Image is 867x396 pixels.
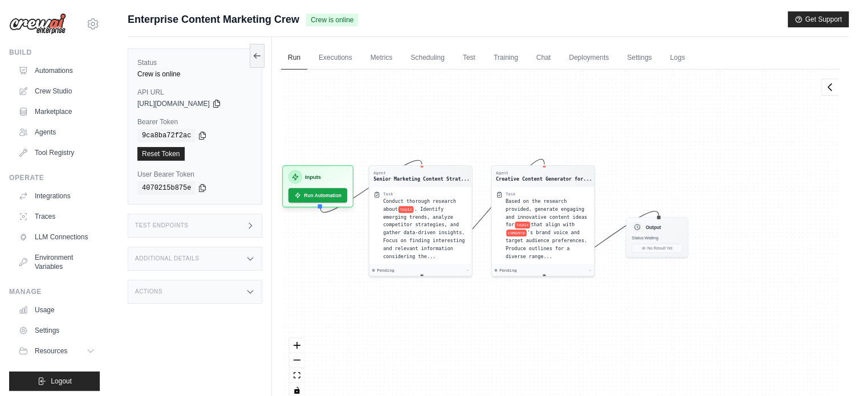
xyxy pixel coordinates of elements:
[320,160,422,212] g: Edge from inputsNode to 2d0a119f25c424674afe918231e5d88d
[632,244,682,253] button: No Result Yet
[383,191,393,197] div: Task
[466,268,469,273] div: -
[626,217,688,257] div: OutputStatus:WaitingNo Result Yet
[422,159,544,274] g: Edge from 2d0a119f25c424674afe918231e5d88d to 5164f2e63b73d9f206622aa7a2d5fdd6
[515,222,530,228] span: topic
[383,206,465,259] span: . Identify emerging trends, analyze competitor strategies, and gather data-driven insights. Focus...
[137,129,196,142] code: 9ca8ba72f2ac
[9,371,100,391] button: Logout
[562,46,616,70] a: Deployments
[620,46,658,70] a: Settings
[35,346,67,356] span: Resources
[137,181,196,195] code: 4070215b875e
[9,287,100,296] div: Manage
[137,70,253,79] div: Crew is online
[645,224,661,231] h3: Output
[506,197,590,260] div: Based on the research provided, generate engaging and innovative content ideas for {topic} that a...
[383,198,456,212] span: Conduct thorough research about
[137,99,210,108] span: [URL][DOMAIN_NAME]
[305,173,321,181] h3: Inputs
[506,191,516,197] div: Task
[404,46,451,70] a: Scheduling
[14,342,100,360] button: Resources
[398,206,414,213] span: topic
[491,165,595,276] div: AgentCreative Content Generator for...TaskBased on the research provided, generate engaging and i...
[14,144,100,162] a: Tool Registry
[306,14,358,26] span: Crew is online
[135,288,162,295] h3: Actions
[14,228,100,246] a: LLM Connections
[288,188,347,202] button: Run Automation
[383,197,467,260] div: Conduct thorough research about {topic}. Identify emerging trends, analyze competitor strategies,...
[14,207,100,226] a: Traces
[9,48,100,57] div: Build
[14,62,100,80] a: Automations
[544,211,659,273] g: Edge from 5164f2e63b73d9f206622aa7a2d5fdd6 to outputNode
[531,222,575,228] span: that align with
[373,175,470,182] div: Senior Marketing Content Strategist at {company}
[14,187,100,205] a: Integrations
[632,236,658,240] span: Status: Waiting
[496,170,592,176] div: Agent
[128,11,299,27] span: Enterprise Content Marketing Crew
[14,248,100,276] a: Environment Variables
[373,170,470,176] div: Agent
[135,255,199,262] h3: Additional Details
[137,147,185,161] a: Reset Token
[499,268,517,273] span: Pending
[137,117,253,126] label: Bearer Token
[9,173,100,182] div: Operate
[9,13,66,35] img: Logo
[290,353,304,368] button: zoom out
[14,301,100,319] a: Usage
[496,175,592,182] div: Creative Content Generator for {company}
[663,46,691,70] a: Logs
[290,368,304,383] button: fit view
[312,46,359,70] a: Executions
[14,103,100,121] a: Marketplace
[506,230,527,236] span: company
[51,377,72,386] span: Logout
[506,230,587,259] span: 's brand voice and target audience preferences. Produce outlines for a diverse range...
[788,11,849,27] button: Get Support
[282,165,353,207] div: InputsRun Automation
[506,198,587,227] span: Based on the research provided, generate engaging and innovative content ideas for
[14,123,100,141] a: Agents
[589,268,591,273] div: -
[377,268,394,273] span: Pending
[530,46,557,70] a: Chat
[137,88,253,97] label: API URL
[456,46,482,70] a: Test
[135,222,189,229] h3: Test Endpoints
[281,46,307,70] a: Run
[137,58,253,67] label: Status
[14,321,100,340] a: Settings
[290,338,304,353] button: zoom in
[369,165,473,276] div: AgentSenior Marketing Content Strat...TaskConduct thorough research abouttopic. Identify emerging...
[14,82,100,100] a: Crew Studio
[137,170,253,179] label: User Bearer Token
[364,46,400,70] a: Metrics
[487,46,525,70] a: Training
